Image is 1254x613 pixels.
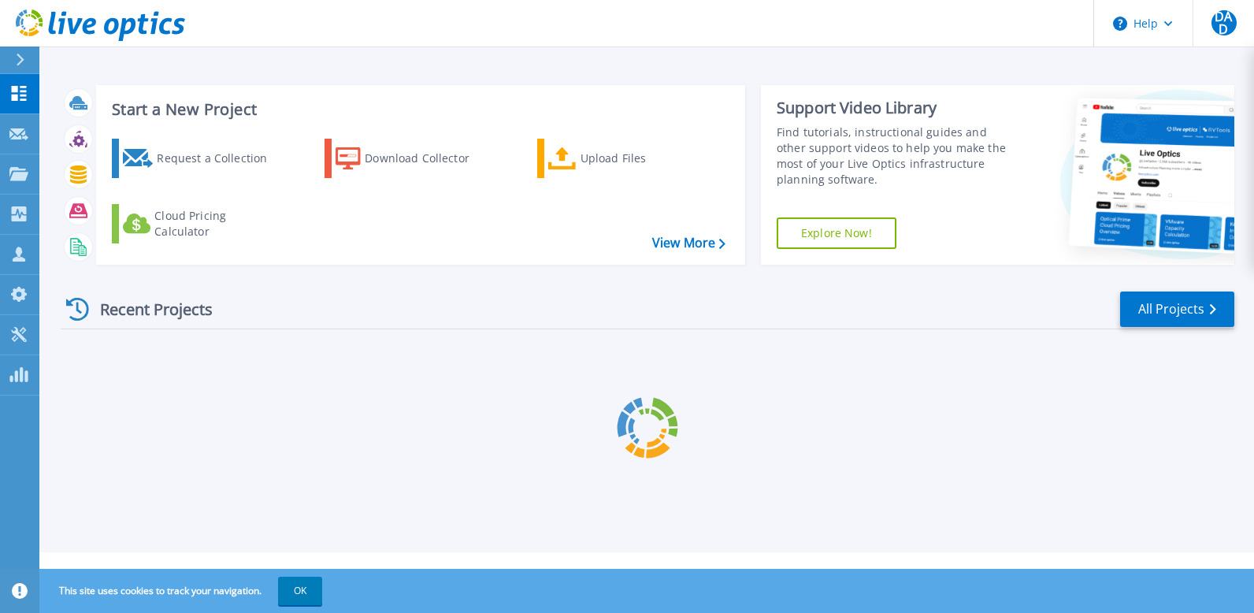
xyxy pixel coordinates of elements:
[652,236,725,251] a: View More
[581,143,707,174] div: Upload Files
[537,139,713,178] a: Upload Files
[365,143,491,174] div: Download Collector
[777,98,1015,118] div: Support Video Library
[325,139,500,178] a: Download Collector
[112,204,288,243] a: Cloud Pricing Calculator
[278,577,322,605] button: OK
[1211,10,1237,35] span: DAD
[112,139,288,178] a: Request a Collection
[154,208,280,240] div: Cloud Pricing Calculator
[157,143,283,174] div: Request a Collection
[777,217,896,249] a: Explore Now!
[1120,292,1234,327] a: All Projects
[61,290,234,329] div: Recent Projects
[43,577,322,605] span: This site uses cookies to track your navigation.
[777,124,1015,188] div: Find tutorials, instructional guides and other support videos to help you make the most of your L...
[112,101,725,118] h3: Start a New Project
